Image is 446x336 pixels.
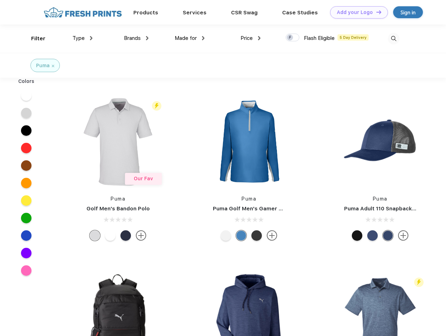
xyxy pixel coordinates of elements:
a: Products [133,9,158,16]
a: Puma [242,196,256,202]
span: Brands [124,35,141,41]
a: Golf Men's Bandon Polo [86,205,150,212]
img: more.svg [267,230,277,241]
span: Price [241,35,253,41]
img: func=resize&h=266 [334,95,427,188]
img: filter_cancel.svg [52,65,54,67]
img: flash_active_toggle.svg [414,278,424,287]
div: Peacoat with Qut Shd [383,230,393,241]
img: func=resize&h=266 [71,95,165,188]
img: DT [376,10,381,14]
div: High Rise [90,230,100,241]
img: more.svg [398,230,409,241]
div: Puma [36,62,50,69]
div: Navy Blazer [120,230,131,241]
img: more.svg [136,230,146,241]
img: dropdown.png [202,36,204,40]
div: Filter [31,35,46,43]
span: Made for [175,35,197,41]
img: fo%20logo%202.webp [42,6,124,19]
div: Bright White [221,230,231,241]
span: Our Fav [134,176,153,181]
a: Services [183,9,207,16]
img: flash_active_toggle.svg [152,101,161,111]
img: func=resize&h=266 [202,95,295,188]
a: Puma [373,196,388,202]
a: Puma Golf Men's Gamer Golf Quarter-Zip [213,205,323,212]
div: Add your Logo [337,9,373,15]
div: Pma Blk with Pma Blk [352,230,362,241]
a: Sign in [393,6,423,18]
span: Flash Eligible [304,35,335,41]
a: Puma [111,196,125,202]
span: 5 Day Delivery [337,34,369,41]
div: Puma Black [251,230,262,241]
div: Peacoat Qut Shd [367,230,378,241]
div: Sign in [400,8,416,16]
img: dropdown.png [258,36,260,40]
div: Bright White [105,230,116,241]
img: desktop_search.svg [388,33,399,44]
img: dropdown.png [90,36,92,40]
img: dropdown.png [146,36,148,40]
a: CSR Swag [231,9,258,16]
span: Type [72,35,85,41]
div: Bright Cobalt [236,230,246,241]
div: Colors [13,78,40,85]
